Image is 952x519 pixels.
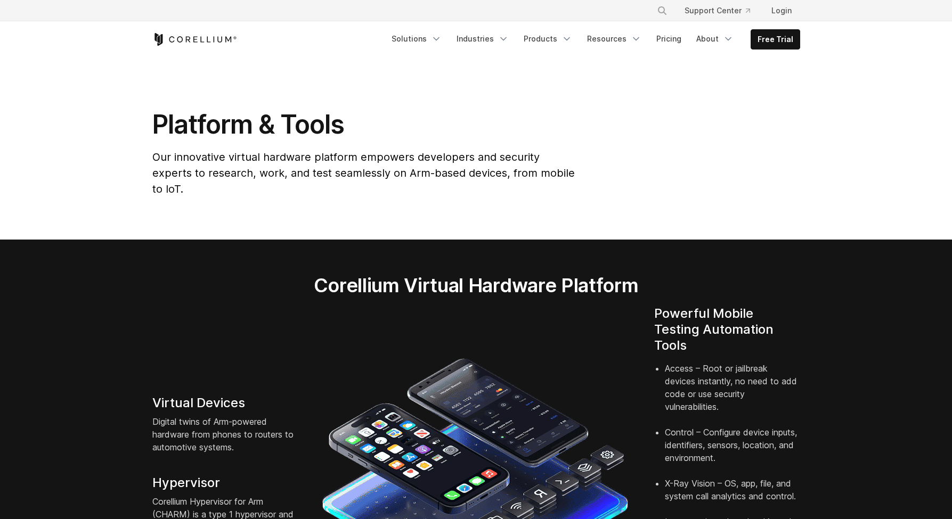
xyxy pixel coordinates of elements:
[152,415,298,454] p: Digital twins of Arm-powered hardware from phones to routers to automotive systems.
[676,1,759,20] a: Support Center
[152,475,298,491] h4: Hypervisor
[690,29,740,48] a: About
[665,477,800,515] li: X-Ray Vision – OS, app, file, and system call analytics and control.
[581,29,648,48] a: Resources
[385,29,800,50] div: Navigation Menu
[763,1,800,20] a: Login
[450,29,515,48] a: Industries
[152,151,575,195] span: Our innovative virtual hardware platform empowers developers and security experts to research, wo...
[644,1,800,20] div: Navigation Menu
[517,29,579,48] a: Products
[650,29,688,48] a: Pricing
[653,1,672,20] button: Search
[665,426,800,477] li: Control – Configure device inputs, identifiers, sensors, location, and environment.
[152,395,298,411] h4: Virtual Devices
[264,274,688,297] h2: Corellium Virtual Hardware Platform
[152,33,237,46] a: Corellium Home
[665,362,800,426] li: Access – Root or jailbreak devices instantly, no need to add code or use security vulnerabilities.
[385,29,448,48] a: Solutions
[751,30,800,49] a: Free Trial
[654,306,800,353] h4: Powerful Mobile Testing Automation Tools
[152,109,577,141] h1: Platform & Tools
